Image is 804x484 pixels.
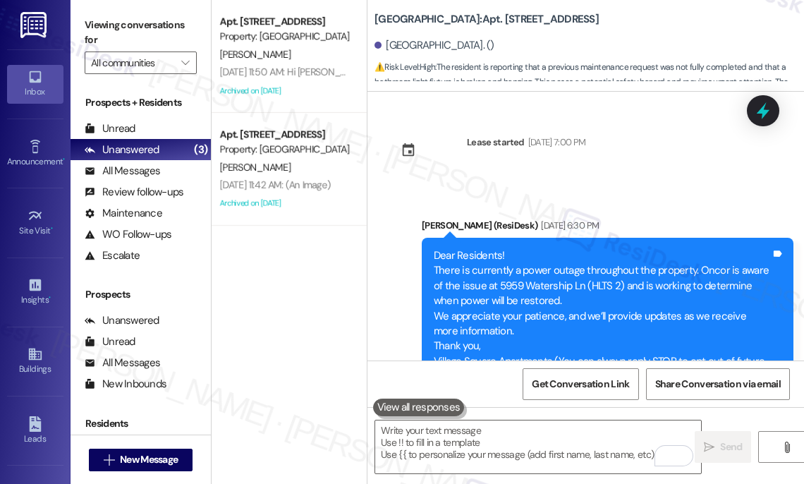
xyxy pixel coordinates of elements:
b: [GEOGRAPHIC_DATA]: Apt. [STREET_ADDRESS] [374,12,599,27]
div: Unread [85,334,135,349]
span: Share Conversation via email [655,377,781,392]
div: Unread [85,121,135,136]
div: Archived on [DATE] [219,82,352,99]
span: [PERSON_NAME] [220,48,291,61]
div: Prospects + Residents [71,95,211,110]
span: New Message [120,452,178,467]
div: Escalate [85,248,140,263]
a: Buildings [7,342,63,380]
span: : The resident is reporting that a previous maintenance request was not fully completed and that ... [374,60,804,105]
a: Leads [7,412,63,450]
div: Property: [GEOGRAPHIC_DATA] [220,29,351,44]
div: All Messages [85,356,160,370]
a: Site Visit • [7,204,63,242]
div: [PERSON_NAME] (ResiDesk) [422,218,793,238]
a: Inbox [7,65,63,103]
button: Get Conversation Link [523,368,638,400]
i:  [104,454,114,466]
span: [PERSON_NAME] [220,161,291,174]
span: • [49,293,51,303]
div: Apt. [STREET_ADDRESS] [220,14,351,29]
span: • [51,224,53,234]
img: ResiDesk Logo [20,12,49,38]
div: Prospects [71,287,211,302]
div: New Inbounds [85,377,166,392]
div: Dear Residents! There is currently a power outage throughout the property. Oncor is aware of the ... [434,248,771,385]
div: Residents [71,416,211,431]
div: Archived on [DATE] [219,195,352,212]
i:  [704,442,714,453]
div: Unanswered [85,143,159,157]
div: [DATE] 7:00 PM [525,135,586,150]
div: [DATE] 11:42 AM: (An Image) [220,179,330,191]
div: Property: [GEOGRAPHIC_DATA] [220,142,351,157]
button: New Message [89,449,193,471]
span: Send [720,440,742,454]
a: Insights • [7,273,63,311]
i:  [181,57,189,68]
button: Share Conversation via email [646,368,790,400]
span: Get Conversation Link [532,377,629,392]
div: Apt. [STREET_ADDRESS] [220,127,351,142]
div: (3) [190,139,211,161]
button: Send [695,431,751,463]
strong: ⚠️ Risk Level: High [374,61,435,73]
label: Viewing conversations for [85,14,197,52]
div: Review follow-ups [85,185,183,200]
div: Lease started [467,135,525,150]
div: WO Follow-ups [85,227,171,242]
div: [DATE] 6:30 PM [537,218,599,233]
textarea: To enrich screen reader interactions, please activate Accessibility in Grammarly extension settings [375,421,701,473]
div: Unanswered [85,313,159,328]
div: Maintenance [85,206,162,221]
span: • [63,155,65,164]
input: All communities [91,52,174,74]
i:  [781,442,792,453]
div: [GEOGRAPHIC_DATA]. () [374,38,494,53]
div: All Messages [85,164,160,179]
